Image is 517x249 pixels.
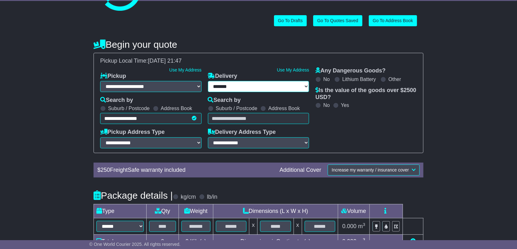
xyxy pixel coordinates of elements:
label: Search by [208,97,241,104]
label: Lithium Battery [342,76,376,82]
label: Any Dangerous Goods? [315,67,386,74]
span: 0 [186,238,189,245]
span: 0.000 [342,238,356,245]
a: Add new item [410,238,416,245]
label: Is the value of the goods over $ ? [315,87,417,101]
sup: 3 [363,222,365,227]
label: No [323,76,330,82]
span: Increase my warranty / insurance cover [332,167,409,172]
a: Go To Address Book [369,15,417,26]
a: Use My Address [277,67,309,72]
label: Pickup Address Type [100,129,165,136]
sup: 3 [363,237,365,242]
label: Delivery [208,73,237,80]
td: Volume [338,204,369,218]
label: Address Book [161,105,192,111]
a: Go To Quotes Saved [313,15,362,26]
td: Dimensions (L x W x H) [213,204,338,218]
a: Go To Drafts [274,15,307,26]
button: Increase my warranty / insurance cover [328,165,420,176]
td: Kilo(s) [179,234,213,248]
span: m [358,238,365,245]
label: kg/cm [181,194,196,201]
span: 250 [100,167,110,173]
label: Address Book [268,105,300,111]
label: Yes [341,102,349,108]
div: $ FreightSafe warranty included [94,167,277,174]
label: Suburb / Postcode [216,105,258,111]
label: No [323,102,330,108]
label: Suburb / Postcode [108,105,150,111]
span: 0.000 [342,223,356,229]
span: m [358,223,365,229]
td: Type [94,204,147,218]
td: Qty [147,204,179,218]
td: Dimensions in Centimetre(s) [213,234,338,248]
h4: Package details | [94,190,173,201]
span: [DATE] 21:47 [148,58,182,64]
td: x [294,218,302,234]
label: Pickup [100,73,126,80]
span: USD [315,94,327,100]
label: Delivery Address Type [208,129,276,136]
div: Additional Cover [277,167,325,174]
label: Search by [100,97,133,104]
h4: Begin your quote [94,39,423,50]
label: Other [388,76,401,82]
div: Pickup Local Time: [97,58,420,65]
a: Use My Address [169,67,202,72]
label: lb/in [207,194,217,201]
td: x [249,218,258,234]
td: 0 [147,234,179,248]
span: © One World Courier 2025. All rights reserved. [89,242,181,247]
span: 2500 [404,87,416,93]
td: Total [94,234,147,248]
td: Weight [179,204,213,218]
